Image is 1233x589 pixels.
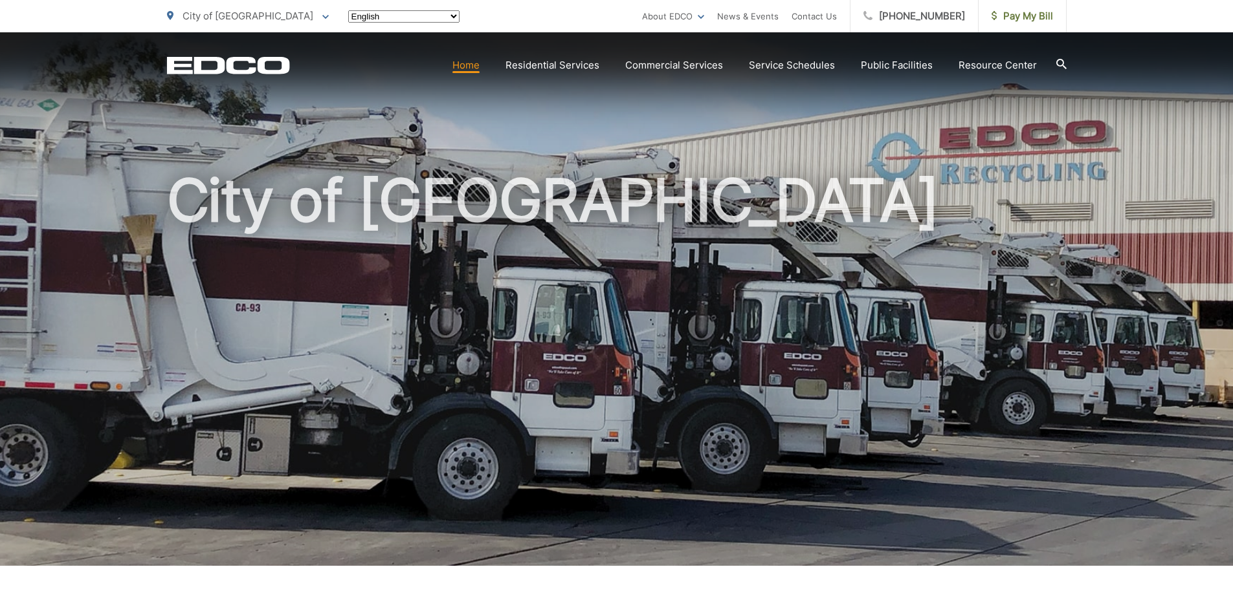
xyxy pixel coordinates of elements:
[717,8,779,24] a: News & Events
[749,58,835,73] a: Service Schedules
[959,58,1037,73] a: Resource Center
[167,56,290,74] a: EDCD logo. Return to the homepage.
[183,10,313,22] span: City of [GEOGRAPHIC_DATA]
[642,8,704,24] a: About EDCO
[452,58,480,73] a: Home
[348,10,460,23] select: Select a language
[861,58,933,73] a: Public Facilities
[992,8,1053,24] span: Pay My Bill
[167,168,1067,577] h1: City of [GEOGRAPHIC_DATA]
[505,58,599,73] a: Residential Services
[625,58,723,73] a: Commercial Services
[792,8,837,24] a: Contact Us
